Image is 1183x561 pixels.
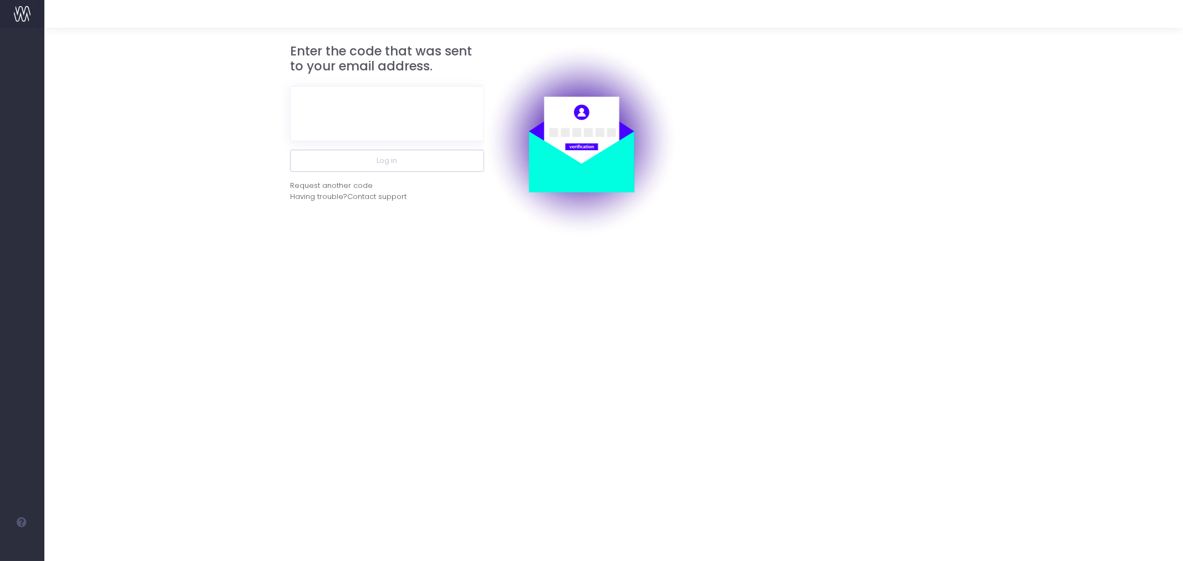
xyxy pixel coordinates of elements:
h3: Enter the code that was sent to your email address. [290,44,484,74]
button: Log in [290,150,484,172]
div: Having trouble? [290,191,484,202]
span: Contact support [347,191,407,202]
div: Request another code [290,180,373,191]
img: auth.png [484,44,678,238]
img: images/default_profile_image.png [14,539,31,555]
